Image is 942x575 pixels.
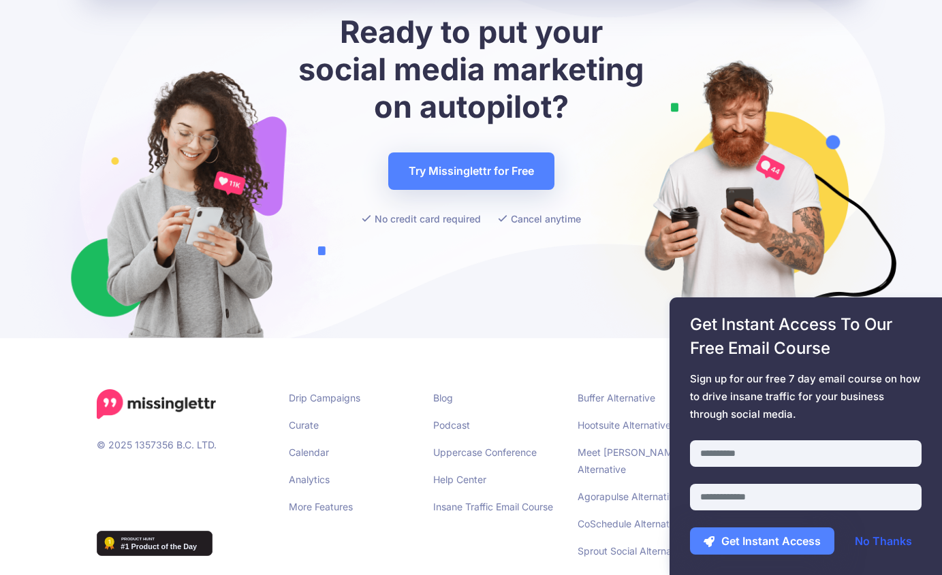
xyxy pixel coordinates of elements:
[294,13,648,125] h2: Ready to put your social media marketing on autopilot?
[578,419,671,431] a: Hootsuite Alternative
[289,446,329,458] a: Calendar
[578,518,682,529] a: CoSchedule Alternative
[289,419,319,431] a: Curate
[690,527,834,555] button: Get Instant Access
[289,392,360,404] a: Drip Campaigns
[578,545,688,557] a: Sprout Social Alternative
[578,446,682,475] a: Meet [PERSON_NAME] Alternative
[388,152,554,190] a: Try Missinglettr for Free
[433,474,486,485] a: Help Center
[578,491,680,502] a: Agorapulse Alternative
[690,370,922,423] span: Sign up for our free 7 day email course on how to drive insane traffic for your business through ...
[690,312,922,360] span: Get Instant Access To Our Free Email Course
[498,210,581,227] li: Cancel anytime
[433,446,537,458] a: Uppercase Conference
[433,392,453,404] a: Blog
[578,392,655,404] a: Buffer Alternative
[433,419,470,431] a: Podcast
[433,501,553,512] a: Insane Traffic Email Course
[362,210,481,227] li: No credit card required
[841,527,926,555] a: No Thanks
[289,501,353,512] a: More Features
[289,474,330,485] a: Analytics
